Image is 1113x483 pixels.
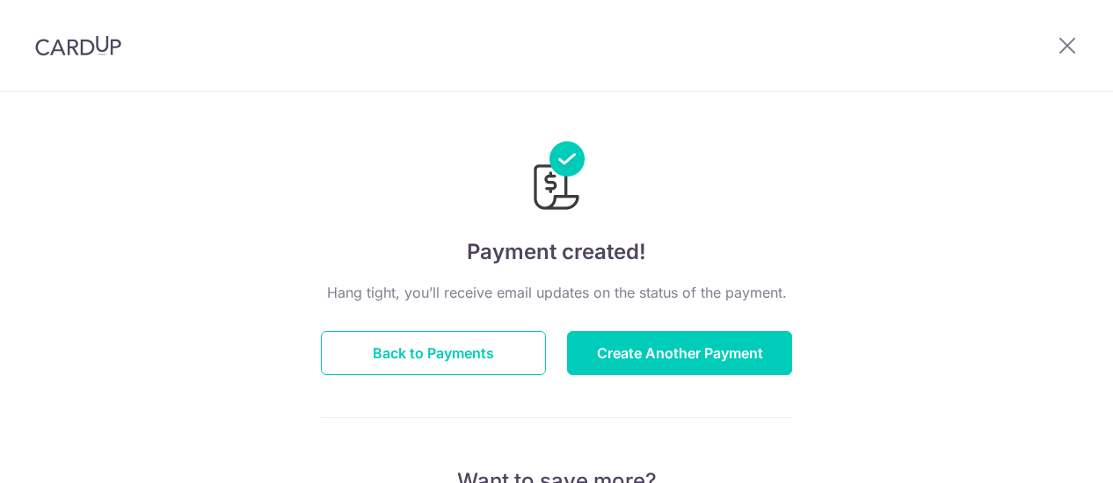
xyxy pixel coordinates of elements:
h4: Payment created! [321,236,792,268]
button: Back to Payments [321,331,546,375]
p: Hang tight, you’ll receive email updates on the status of the payment. [321,282,792,303]
button: Create Another Payment [567,331,792,375]
img: Payments [528,141,585,215]
img: CardUp [35,35,121,56]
